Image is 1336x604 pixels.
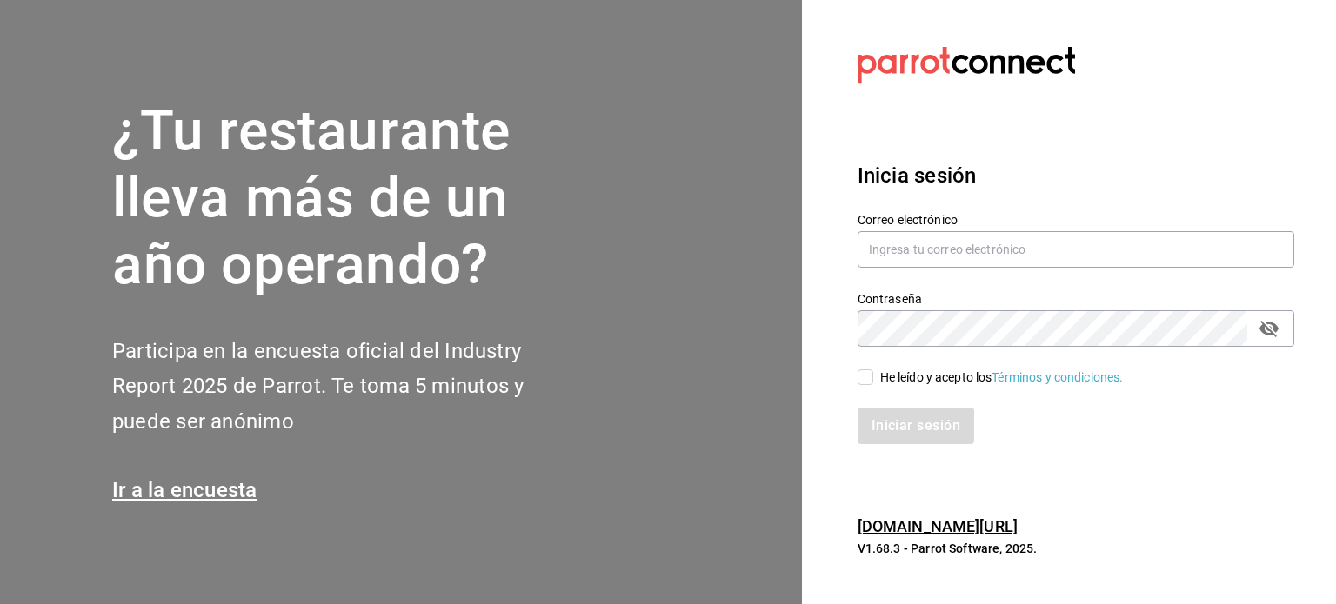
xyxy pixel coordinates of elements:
a: Términos y condiciones. [992,370,1123,384]
label: Correo electrónico [858,214,1294,226]
h2: Participa en la encuesta oficial del Industry Report 2025 de Parrot. Te toma 5 minutos y puede se... [112,334,582,440]
h1: ¿Tu restaurante lleva más de un año operando? [112,98,582,298]
button: passwordField [1254,314,1284,343]
p: V1.68.3 - Parrot Software, 2025. [858,540,1294,557]
a: Ir a la encuesta [112,478,257,502]
input: Ingresa tu correo electrónico [858,231,1294,268]
div: He leído y acepto los [880,368,1124,387]
a: [DOMAIN_NAME][URL] [858,517,1018,535]
label: Contraseña [858,293,1294,305]
h3: Inicia sesión [858,160,1294,191]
